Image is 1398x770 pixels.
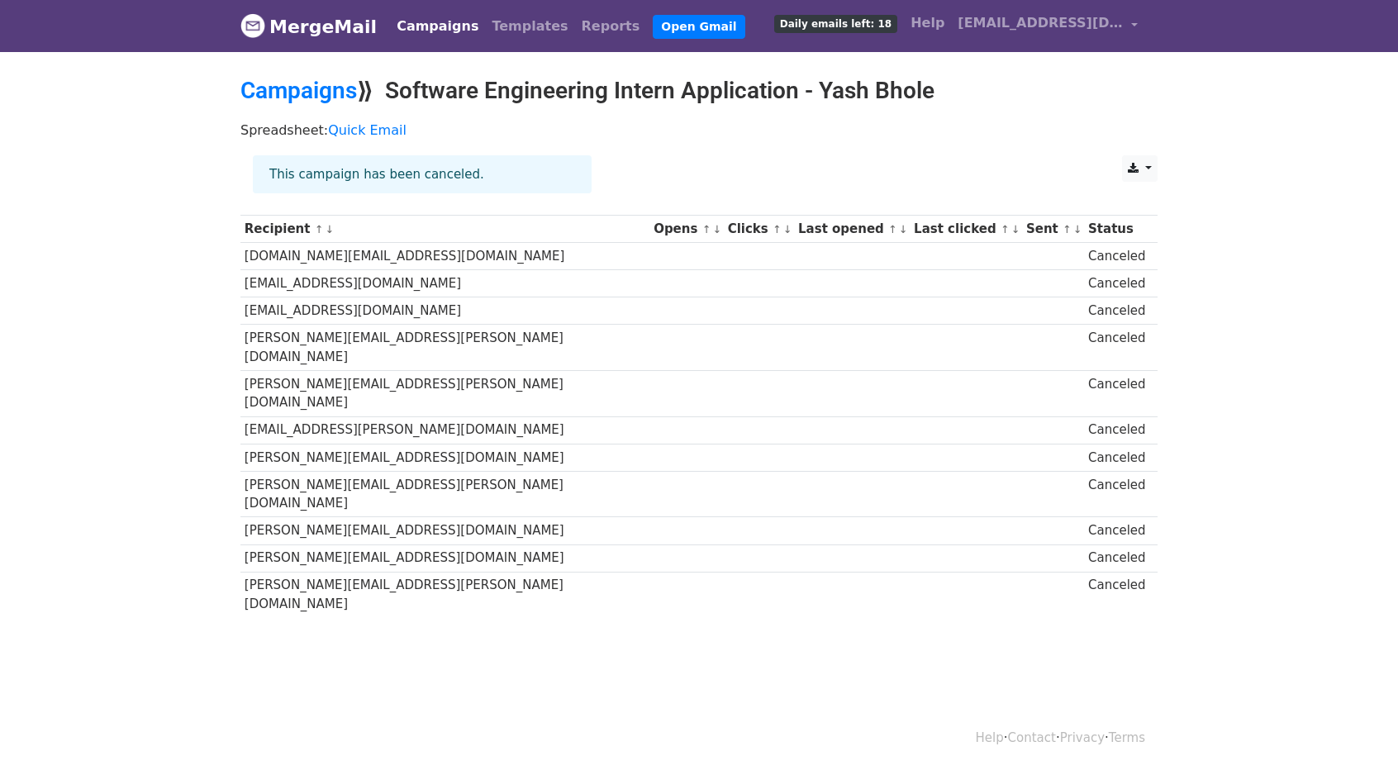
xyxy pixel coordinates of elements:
[794,216,910,243] th: Last opened
[1084,270,1149,297] td: Canceled
[240,572,649,617] td: [PERSON_NAME][EMAIL_ADDRESS][PERSON_NAME][DOMAIN_NAME]
[240,216,649,243] th: Recipient
[724,216,794,243] th: Clicks
[649,216,724,243] th: Opens
[1084,544,1149,572] td: Canceled
[240,77,1158,105] h2: ⟫ Software Engineering Intern Application - Yash Bhole
[240,121,1158,139] p: Spreadsheet:
[1084,471,1149,517] td: Canceled
[1084,444,1149,471] td: Canceled
[888,223,897,235] a: ↑
[240,13,265,38] img: MergeMail logo
[1084,371,1149,417] td: Canceled
[1001,223,1010,235] a: ↑
[1084,517,1149,544] td: Canceled
[575,10,647,43] a: Reports
[653,15,744,39] a: Open Gmail
[253,155,592,194] div: This campaign has been canceled.
[783,223,792,235] a: ↓
[240,243,649,270] td: [DOMAIN_NAME][EMAIL_ADDRESS][DOMAIN_NAME]
[712,223,721,235] a: ↓
[1022,216,1084,243] th: Sent
[1084,572,1149,617] td: Canceled
[1073,223,1082,235] a: ↓
[485,10,574,43] a: Templates
[328,122,407,138] a: Quick Email
[976,730,1004,745] a: Help
[240,416,649,444] td: [EMAIL_ADDRESS][PERSON_NAME][DOMAIN_NAME]
[958,13,1123,33] span: [EMAIL_ADDRESS][DOMAIN_NAME]
[768,7,904,40] a: Daily emails left: 18
[1084,243,1149,270] td: Canceled
[1084,416,1149,444] td: Canceled
[240,444,649,471] td: [PERSON_NAME][EMAIL_ADDRESS][DOMAIN_NAME]
[1109,730,1145,745] a: Terms
[904,7,951,40] a: Help
[1008,730,1056,745] a: Contact
[240,9,377,44] a: MergeMail
[1060,730,1105,745] a: Privacy
[1084,216,1149,243] th: Status
[951,7,1144,45] a: [EMAIL_ADDRESS][DOMAIN_NAME]
[315,223,324,235] a: ↑
[1084,297,1149,325] td: Canceled
[1063,223,1072,235] a: ↑
[240,270,649,297] td: [EMAIL_ADDRESS][DOMAIN_NAME]
[899,223,908,235] a: ↓
[702,223,711,235] a: ↑
[910,216,1022,243] th: Last clicked
[1011,223,1020,235] a: ↓
[240,544,649,572] td: [PERSON_NAME][EMAIL_ADDRESS][DOMAIN_NAME]
[240,77,357,104] a: Campaigns
[774,15,897,33] span: Daily emails left: 18
[1084,325,1149,371] td: Canceled
[240,371,649,417] td: [PERSON_NAME][EMAIL_ADDRESS][PERSON_NAME][DOMAIN_NAME]
[240,471,649,517] td: [PERSON_NAME][EMAIL_ADDRESS][PERSON_NAME][DOMAIN_NAME]
[325,223,334,235] a: ↓
[390,10,485,43] a: Campaigns
[773,223,782,235] a: ↑
[1315,691,1398,770] iframe: Chat Widget
[240,297,649,325] td: [EMAIL_ADDRESS][DOMAIN_NAME]
[240,325,649,371] td: [PERSON_NAME][EMAIL_ADDRESS][PERSON_NAME][DOMAIN_NAME]
[240,517,649,544] td: [PERSON_NAME][EMAIL_ADDRESS][DOMAIN_NAME]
